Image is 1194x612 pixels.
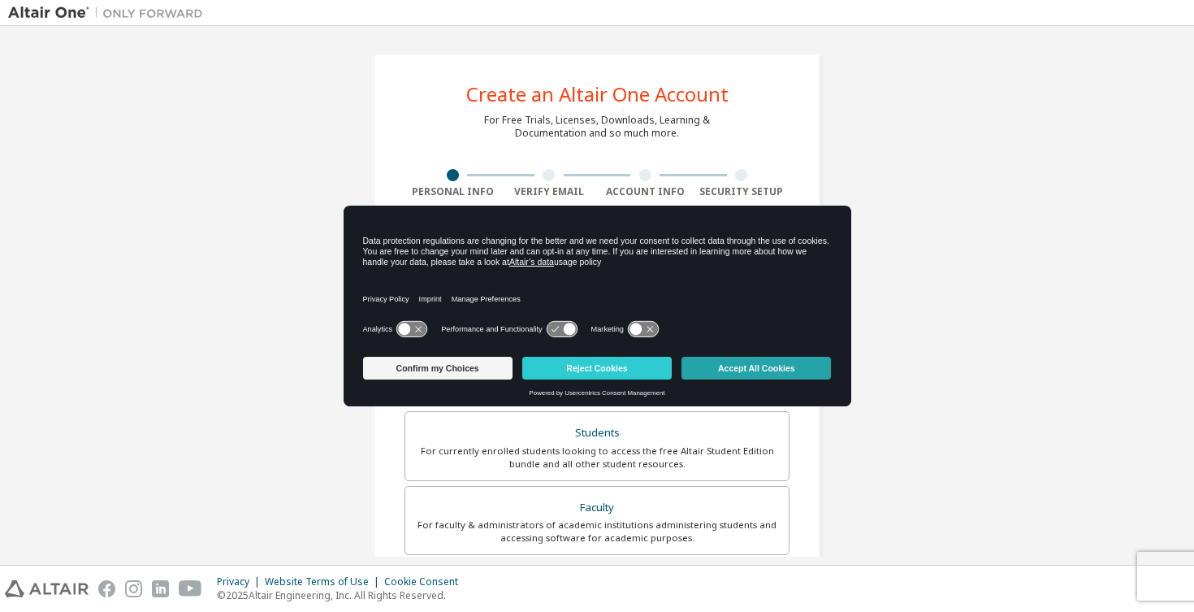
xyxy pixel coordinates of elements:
[415,445,779,471] div: For currently enrolled students looking to access the free Altair Student Edition bundle and all ...
[265,575,384,588] div: Website Terms of Use
[5,580,89,597] img: altair_logo.svg
[8,5,211,21] img: Altair One
[415,519,779,545] div: For faculty & administrators of academic institutions administering students and accessing softwa...
[404,185,501,198] div: Personal Info
[501,185,598,198] div: Verify Email
[597,185,694,198] div: Account Info
[466,85,729,104] div: Create an Altair One Account
[415,422,779,445] div: Students
[484,114,710,140] div: For Free Trials, Licenses, Downloads, Learning & Documentation and so much more.
[217,588,468,602] p: © 2025 Altair Engineering, Inc. All Rights Reserved.
[125,580,142,597] img: instagram.svg
[98,580,115,597] img: facebook.svg
[415,497,779,519] div: Faculty
[152,580,169,597] img: linkedin.svg
[217,575,265,588] div: Privacy
[694,185,790,198] div: Security Setup
[384,575,468,588] div: Cookie Consent
[179,580,202,597] img: youtube.svg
